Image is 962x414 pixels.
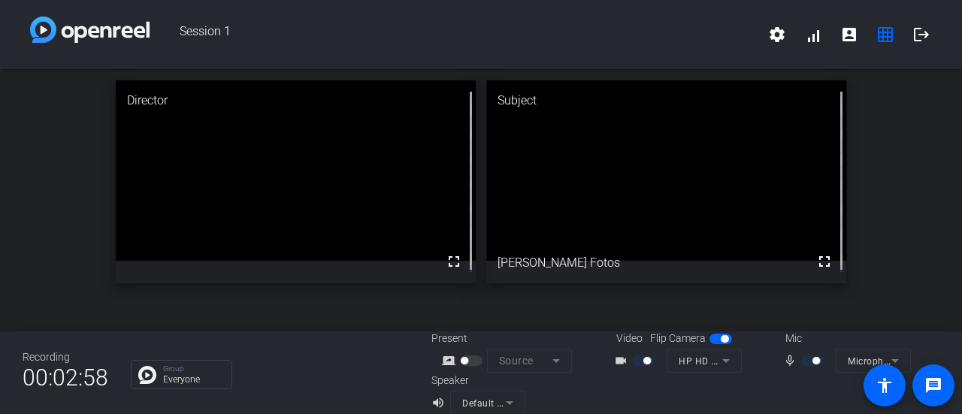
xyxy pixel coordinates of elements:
div: Recording [23,349,108,365]
mat-icon: fullscreen [445,252,463,270]
mat-icon: message [924,376,942,394]
mat-icon: screen_share_outline [442,352,460,370]
mat-icon: volume_up [431,394,449,412]
span: Video [616,331,643,346]
mat-icon: accessibility [876,376,894,394]
div: Subject [486,80,846,121]
button: signal_cellular_alt [795,17,831,53]
mat-icon: settings [768,26,786,44]
mat-icon: videocam_outline [614,352,632,370]
mat-icon: fullscreen [815,252,833,270]
span: 00:02:58 [23,359,108,396]
span: Session 1 [150,17,759,53]
p: Group [163,365,224,373]
mat-icon: grid_on [876,26,894,44]
p: Everyone [163,375,224,384]
img: white-gradient.svg [30,17,150,43]
mat-icon: logout [912,26,930,44]
div: Mic [770,331,921,346]
img: Chat Icon [138,366,156,384]
div: Present [431,331,582,346]
mat-icon: mic_none [783,352,801,370]
mat-icon: account_box [840,26,858,44]
div: Director [116,80,476,121]
span: Flip Camera [650,331,706,346]
div: Speaker [431,373,522,388]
